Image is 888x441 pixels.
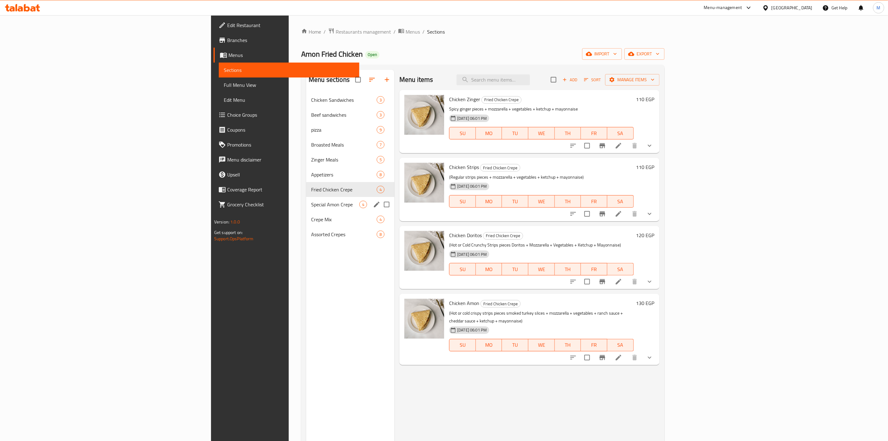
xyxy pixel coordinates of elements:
[555,127,581,139] button: TH
[528,339,555,351] button: WE
[214,122,359,137] a: Coupons
[504,265,526,274] span: TU
[311,141,377,148] span: Broasted Meals
[311,111,377,119] div: Beef sandwiches
[581,127,607,139] button: FR
[328,28,391,36] a: Restaurants management
[560,75,580,85] span: Add item
[311,156,377,163] span: Zinger Meals
[610,340,631,350] span: SA
[582,48,622,60] button: import
[502,127,528,139] button: TU
[557,340,579,350] span: TH
[531,265,552,274] span: WE
[580,75,605,85] span: Sort items
[377,171,384,178] div: items
[555,339,581,351] button: TH
[214,18,359,33] a: Edit Restaurant
[476,127,502,139] button: MO
[398,28,420,36] a: Menus
[377,216,384,223] div: items
[404,299,444,339] img: Chicken Amon
[483,232,523,239] span: Fried Chicken Crepe
[504,340,526,350] span: TU
[380,72,394,87] button: Add section
[311,201,359,208] span: Special Amon Crepe
[610,197,631,206] span: SA
[581,275,594,288] span: Select to update
[377,172,384,178] span: 8
[449,298,479,308] span: Chicken Amon
[231,218,240,226] span: 1.0.0
[377,142,384,148] span: 7
[528,263,555,275] button: WE
[455,251,489,257] span: [DATE] 06:01 PM
[582,75,603,85] button: Sort
[427,28,445,35] span: Sections
[377,186,384,193] div: items
[557,129,579,138] span: TH
[406,28,420,35] span: Menus
[219,63,359,77] a: Sections
[306,137,394,152] div: Broasted Meals7
[214,167,359,182] a: Upsell
[449,173,633,181] p: (Regular strips pieces + mozzarella + vegetables + ketchup + mayonnaise)
[452,129,473,138] span: SU
[455,115,489,121] span: [DATE] 06:01 PM
[449,162,479,172] span: Chicken Strips
[478,340,500,350] span: MO
[557,197,579,206] span: TH
[646,210,653,218] svg: Show Choices
[478,129,500,138] span: MO
[877,4,881,11] span: M
[306,197,394,212] div: Special Amon Crepe4edit
[227,186,354,193] span: Coverage Report
[483,232,523,240] div: Fried Chicken Crepe
[605,74,660,86] button: Manage items
[377,111,384,119] div: items
[607,263,634,275] button: SA
[306,90,394,244] nav: Menu sections
[449,95,480,104] span: Chicken Zinger
[449,105,633,113] p: Spicy ginger pieces + mozzarella + vegetables + ketchup + mayonnaise
[595,138,610,153] button: Branch-specific-item
[449,195,476,208] button: SU
[504,197,526,206] span: TU
[214,107,359,122] a: Choice Groups
[502,263,528,275] button: TU
[581,339,607,351] button: FR
[646,142,653,149] svg: Show Choices
[566,206,581,221] button: sort-choices
[566,274,581,289] button: sort-choices
[624,48,665,60] button: export
[452,340,473,350] span: SU
[306,92,394,107] div: Chicken Sandwiches3
[306,152,394,167] div: Zinger Meals5
[480,164,520,171] div: Fried Chicken Crepe
[365,51,380,59] div: Open
[377,217,384,223] span: 4
[377,96,384,104] div: items
[219,92,359,107] a: Edit Menu
[306,122,394,137] div: pizza9
[476,339,502,351] button: MO
[372,200,381,209] button: edit
[377,97,384,103] span: 3
[531,197,552,206] span: WE
[311,126,377,134] div: pizza
[227,126,354,134] span: Coupons
[771,4,812,11] div: [GEOGRAPHIC_DATA]
[646,354,653,361] svg: Show Choices
[581,263,607,275] button: FR
[306,107,394,122] div: Beef sandwiches3
[607,127,634,139] button: SA
[422,28,425,35] li: /
[581,139,594,152] span: Select to update
[615,354,622,361] a: Edit menu item
[629,50,660,58] span: export
[583,340,605,350] span: FR
[311,216,377,223] div: Crepe Mix
[646,278,653,285] svg: Show Choices
[214,197,359,212] a: Grocery Checklist
[528,195,555,208] button: WE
